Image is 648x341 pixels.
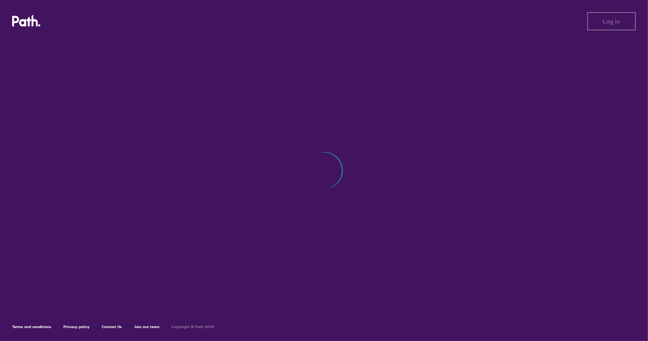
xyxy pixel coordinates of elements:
h6: Copyright © Path 2018 [172,325,214,329]
span: Log in [603,18,620,25]
a: Join our team [134,324,159,329]
a: Terms and conditions [12,324,51,329]
a: Contact Us [102,324,122,329]
a: Privacy policy [63,324,90,329]
button: Log in [587,12,636,30]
